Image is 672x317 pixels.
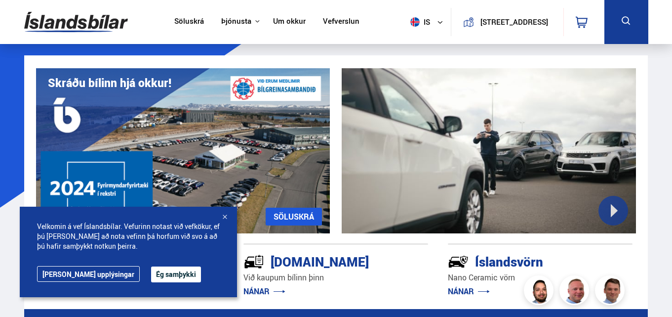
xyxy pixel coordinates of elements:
[24,6,128,38] img: G0Ugv5HjCgRt.svg
[457,8,557,36] a: [STREET_ADDRESS]
[323,17,359,27] a: Vefverslun
[266,208,322,226] a: SÖLUSKRÁ
[36,68,330,233] img: eKx6w-_Home_640_.png
[406,7,451,37] button: is
[273,17,306,27] a: Um okkur
[48,76,171,90] h1: Skráðu bílinn hjá okkur!
[37,222,220,251] span: Velkomin á vef Íslandsbílar. Vefurinn notast við vefkökur, ef þú [PERSON_NAME] að nota vefinn þá ...
[243,286,285,297] a: NÁNAR
[448,272,632,283] p: Nano Ceramic vörn
[174,17,204,27] a: Söluskrá
[478,18,551,26] button: [STREET_ADDRESS]
[448,251,469,272] img: -Svtn6bYgwAsiwNX.svg
[448,252,597,270] div: Íslandsvörn
[561,277,591,307] img: siFngHWaQ9KaOqBr.png
[221,17,251,26] button: Þjónusta
[151,267,201,282] button: Ég samþykki
[525,277,555,307] img: nhp88E3Fdnt1Opn2.png
[243,252,393,270] div: [DOMAIN_NAME]
[596,277,626,307] img: FbJEzSuNWCJXmdc-.webp
[448,286,490,297] a: NÁNAR
[37,266,140,282] a: [PERSON_NAME] upplýsingar
[410,17,420,27] img: svg+xml;base64,PHN2ZyB4bWxucz0iaHR0cDovL3d3dy53My5vcmcvMjAwMC9zdmciIHdpZHRoPSI1MTIiIGhlaWdodD0iNT...
[243,272,428,283] p: Við kaupum bílinn þinn
[406,17,431,27] span: is
[243,251,264,272] img: tr5P-W3DuiFaO7aO.svg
